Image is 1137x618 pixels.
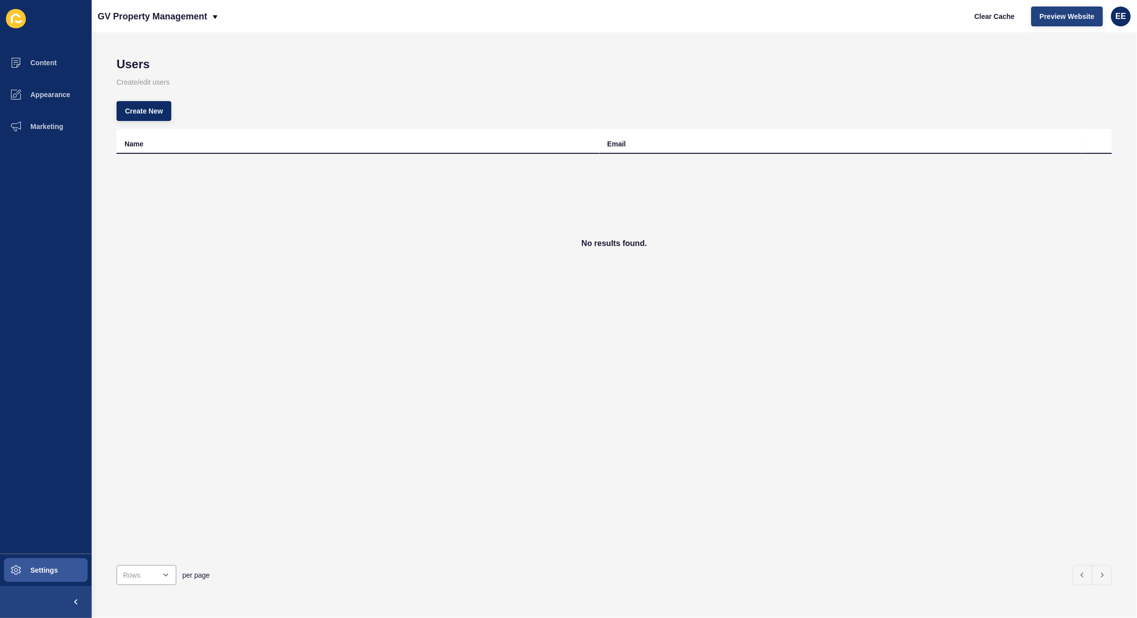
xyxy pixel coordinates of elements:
button: Clear Cache [966,6,1023,26]
span: Clear Cache [975,11,1015,21]
p: GV Property Management [98,4,207,29]
span: EE [1116,11,1126,21]
div: Name [125,139,143,149]
span: Preview Website [1040,11,1095,21]
span: Create New [125,106,163,116]
div: Email [608,139,626,149]
div: No results found. [117,154,1112,333]
span: per page [182,570,210,580]
p: Create/edit users [117,71,1112,93]
button: Preview Website [1031,6,1103,26]
button: Create New [117,101,171,121]
h1: Users [117,57,1112,71]
div: open menu [117,565,176,585]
